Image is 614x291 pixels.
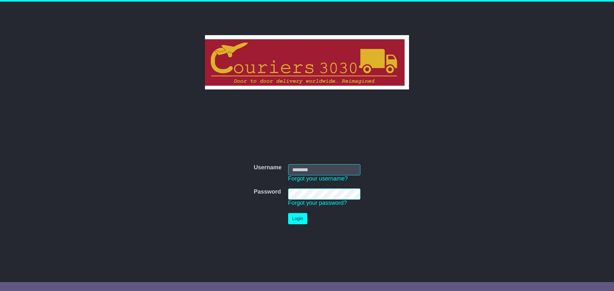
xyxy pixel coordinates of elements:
label: Username [254,164,281,171]
label: Password [254,188,281,195]
button: Login [288,213,307,224]
a: Forgot your password? [288,200,347,206]
a: Forgot your username? [288,175,348,182]
img: Couriers 3030 [205,35,409,89]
